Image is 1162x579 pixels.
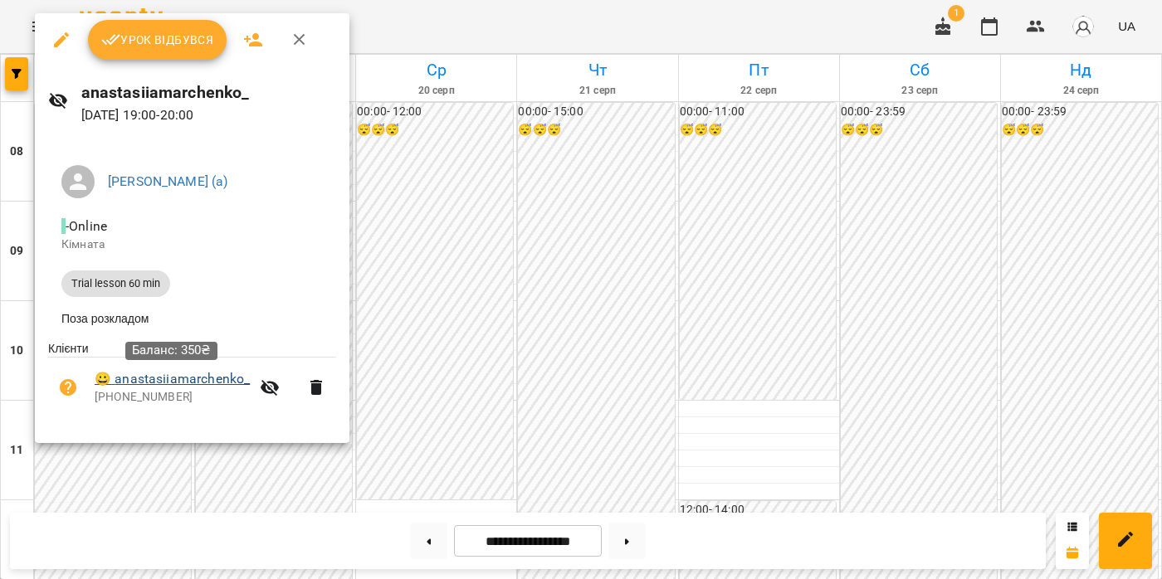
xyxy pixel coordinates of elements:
a: [PERSON_NAME] (а) [108,173,228,189]
p: Кімната [61,236,323,253]
span: Trial lesson 60 min [61,276,170,291]
span: - Online [61,218,110,234]
button: Візит ще не сплачено. Додати оплату? [48,367,88,407]
span: Баланс: 350₴ [132,343,211,358]
a: 😀 anastasiiamarchenko_ [95,369,250,389]
button: Урок відбувся [88,20,227,60]
li: Поза розкладом [48,304,336,333]
ul: Клієнти [48,340,336,423]
span: Урок відбувся [101,30,214,50]
p: [DATE] 19:00 - 20:00 [81,105,336,125]
h6: anastasiiamarchenko_ [81,80,336,105]
p: [PHONE_NUMBER] [95,389,250,406]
